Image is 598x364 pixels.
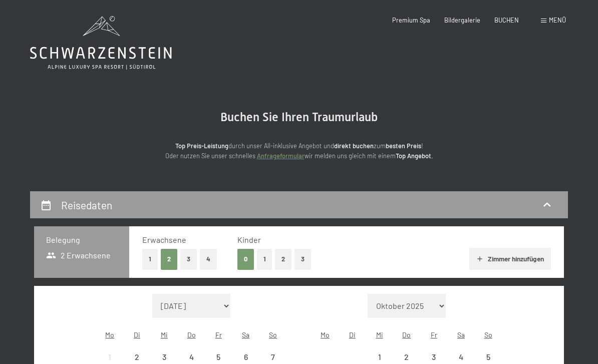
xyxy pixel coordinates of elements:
button: 1 [257,249,272,269]
a: Bildergalerie [444,16,480,24]
abbr: Dienstag [134,330,140,339]
abbr: Samstag [242,330,249,339]
abbr: Mittwoch [161,330,168,339]
span: Buchen Sie Ihren Traumurlaub [220,110,378,124]
strong: Top Angebot. [396,152,433,160]
h2: Reisedaten [61,199,112,211]
button: 2 [161,249,177,269]
abbr: Mittwoch [376,330,383,339]
abbr: Freitag [215,330,222,339]
strong: direkt buchen [334,142,374,150]
abbr: Sonntag [484,330,492,339]
button: 2 [275,249,291,269]
button: 4 [200,249,217,269]
p: durch unser All-inklusive Angebot und zum ! Oder nutzen Sie unser schnelles wir melden uns gleich... [99,141,499,161]
button: 3 [294,249,311,269]
span: Menü [549,16,566,24]
button: Zimmer hinzufügen [469,248,551,270]
abbr: Donnerstag [187,330,196,339]
strong: Top Preis-Leistung [175,142,228,150]
h3: Belegung [46,234,117,245]
span: Kinder [237,235,261,244]
abbr: Dienstag [349,330,356,339]
abbr: Donnerstag [402,330,411,339]
span: 2 Erwachsene [46,250,111,261]
abbr: Samstag [457,330,465,339]
button: 3 [180,249,197,269]
a: Anfrageformular [257,152,305,160]
strong: besten Preis [386,142,421,150]
button: 1 [142,249,158,269]
button: 0 [237,249,254,269]
a: Premium Spa [392,16,430,24]
abbr: Sonntag [269,330,277,339]
abbr: Montag [105,330,114,339]
abbr: Freitag [431,330,437,339]
abbr: Montag [321,330,330,339]
span: Erwachsene [142,235,186,244]
a: BUCHEN [494,16,519,24]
